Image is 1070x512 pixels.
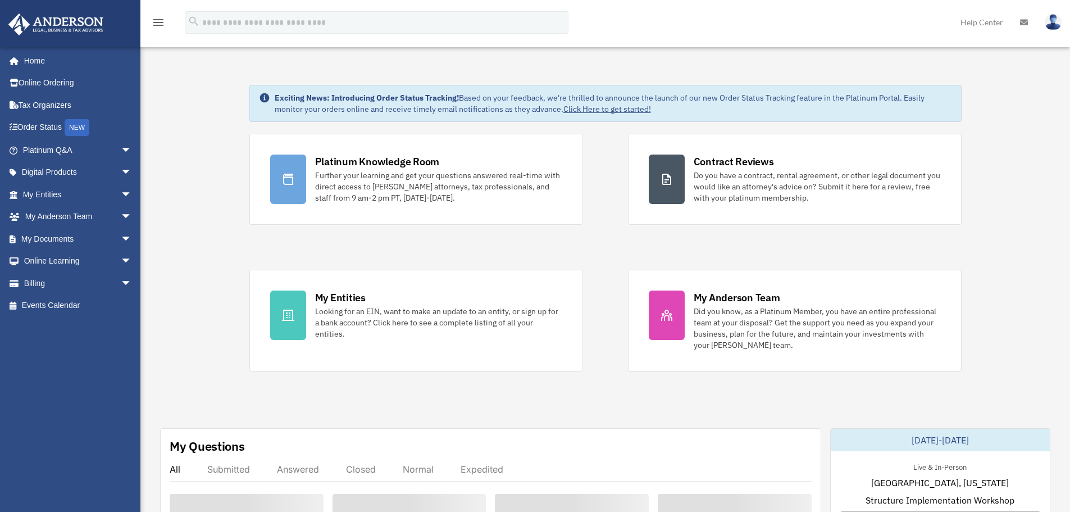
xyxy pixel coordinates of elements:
i: menu [152,16,165,29]
a: menu [152,20,165,29]
span: arrow_drop_down [121,161,143,184]
span: arrow_drop_down [121,272,143,295]
div: Did you know, as a Platinum Member, you have an entire professional team at your disposal? Get th... [694,306,941,351]
div: Normal [403,464,434,475]
div: Platinum Knowledge Room [315,155,440,169]
i: search [188,15,200,28]
div: My Entities [315,291,366,305]
span: arrow_drop_down [121,139,143,162]
a: Tax Organizers [8,94,149,116]
div: [DATE]-[DATE] [831,429,1050,451]
a: Billingarrow_drop_down [8,272,149,294]
a: Contract Reviews Do you have a contract, rental agreement, or other legal document you would like... [628,134,962,225]
span: arrow_drop_down [121,183,143,206]
a: My Anderson Team Did you know, as a Platinum Member, you have an entire professional team at your... [628,270,962,371]
div: Live & In-Person [904,460,976,472]
span: arrow_drop_down [121,228,143,251]
a: My Entitiesarrow_drop_down [8,183,149,206]
img: Anderson Advisors Platinum Portal [5,13,107,35]
a: Platinum Knowledge Room Further your learning and get your questions answered real-time with dire... [249,134,583,225]
span: Structure Implementation Workshop [866,493,1014,507]
div: My Questions [170,438,245,455]
a: My Anderson Teamarrow_drop_down [8,206,149,228]
a: Click Here to get started! [563,104,651,114]
span: arrow_drop_down [121,250,143,273]
div: NEW [65,119,89,136]
a: My Documentsarrow_drop_down [8,228,149,250]
div: Answered [277,464,319,475]
span: [GEOGRAPHIC_DATA], [US_STATE] [871,476,1009,490]
div: All [170,464,180,475]
div: Closed [346,464,376,475]
img: User Pic [1045,14,1062,30]
div: Further your learning and get your questions answered real-time with direct access to [PERSON_NAM... [315,170,562,203]
a: Digital Productsarrow_drop_down [8,161,149,184]
a: Platinum Q&Aarrow_drop_down [8,139,149,161]
a: Order StatusNEW [8,116,149,139]
div: Submitted [207,464,250,475]
strong: Exciting News: Introducing Order Status Tracking! [275,93,459,103]
a: Online Ordering [8,72,149,94]
div: Looking for an EIN, want to make an update to an entity, or sign up for a bank account? Click her... [315,306,562,339]
div: Expedited [461,464,503,475]
div: Based on your feedback, we're thrilled to announce the launch of our new Order Status Tracking fe... [275,92,952,115]
div: My Anderson Team [694,291,780,305]
a: Events Calendar [8,294,149,317]
a: My Entities Looking for an EIN, want to make an update to an entity, or sign up for a bank accoun... [249,270,583,371]
a: Home [8,49,143,72]
div: Contract Reviews [694,155,774,169]
span: arrow_drop_down [121,206,143,229]
div: Do you have a contract, rental agreement, or other legal document you would like an attorney's ad... [694,170,941,203]
a: Online Learningarrow_drop_down [8,250,149,273]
